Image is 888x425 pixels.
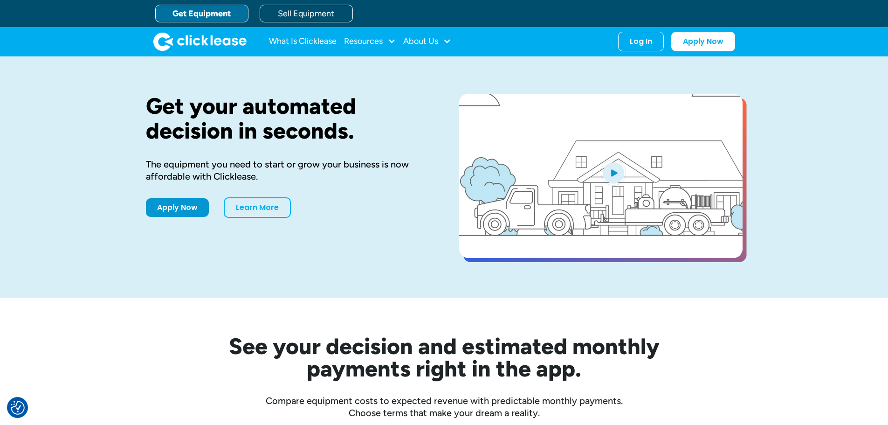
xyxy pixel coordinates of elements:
[155,5,248,22] a: Get Equipment
[183,335,705,380] h2: See your decision and estimated monthly payments right in the app.
[146,158,429,182] div: The equipment you need to start or grow your business is now affordable with Clicklease.
[153,32,247,51] img: Clicklease logo
[146,94,429,143] h1: Get your automated decision in seconds.
[630,37,652,46] div: Log In
[153,32,247,51] a: home
[146,395,743,419] div: Compare equipment costs to expected revenue with predictable monthly payments. Choose terms that ...
[671,32,735,51] a: Apply Now
[146,198,209,217] a: Apply Now
[224,197,291,218] a: Learn More
[344,32,396,51] div: Resources
[601,160,626,186] img: Blue play button logo on a light blue circular background
[11,401,25,415] img: Revisit consent button
[403,32,451,51] div: About Us
[269,32,337,51] a: What Is Clicklease
[459,94,743,258] a: open lightbox
[260,5,353,22] a: Sell Equipment
[11,401,25,415] button: Consent Preferences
